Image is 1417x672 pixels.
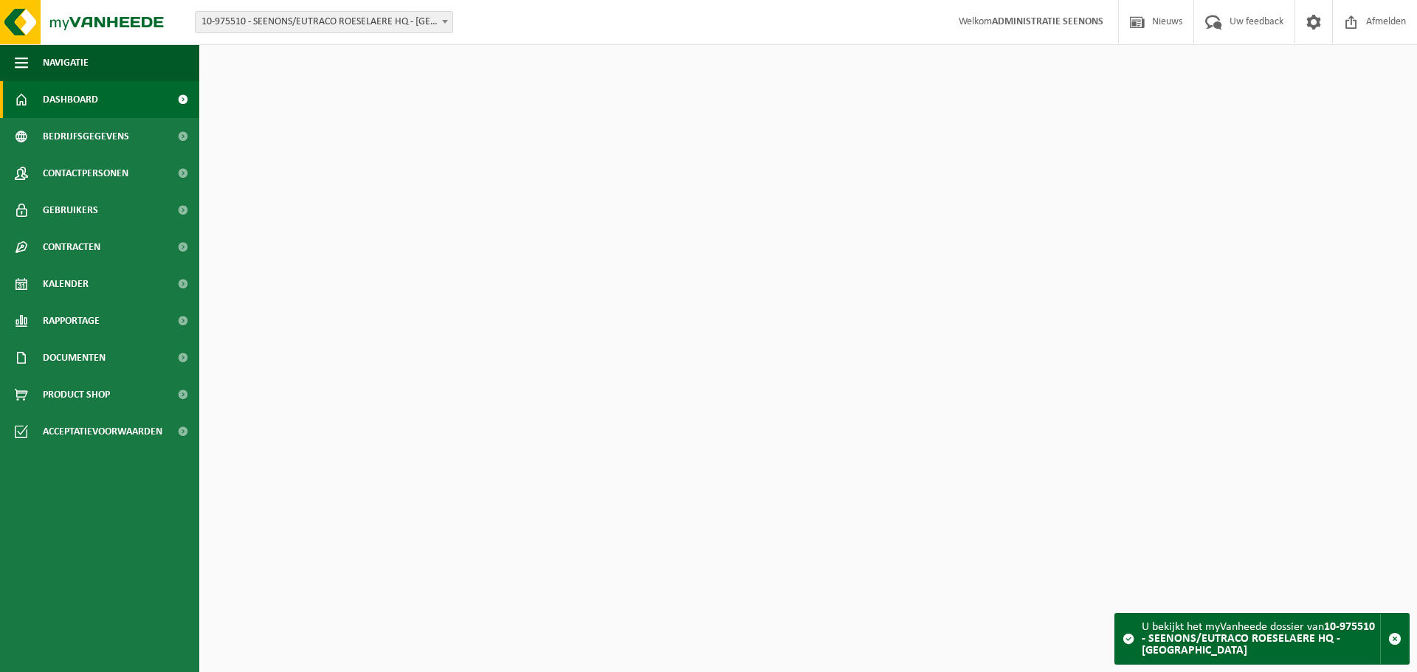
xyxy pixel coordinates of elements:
[43,155,128,192] span: Contactpersonen
[1142,614,1380,664] div: U bekijkt het myVanheede dossier van
[43,81,98,118] span: Dashboard
[43,229,100,266] span: Contracten
[43,376,110,413] span: Product Shop
[1142,621,1375,657] strong: 10-975510 - SEENONS/EUTRACO ROESELAERE HQ - [GEOGRAPHIC_DATA]
[196,12,452,32] span: 10-975510 - SEENONS/EUTRACO ROESELAERE HQ - ROESELARE
[43,339,106,376] span: Documenten
[43,302,100,339] span: Rapportage
[992,16,1103,27] strong: ADMINISTRATIE SEENONS
[43,413,162,450] span: Acceptatievoorwaarden
[43,118,129,155] span: Bedrijfsgegevens
[195,11,453,33] span: 10-975510 - SEENONS/EUTRACO ROESELAERE HQ - ROESELARE
[43,192,98,229] span: Gebruikers
[43,266,89,302] span: Kalender
[43,44,89,81] span: Navigatie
